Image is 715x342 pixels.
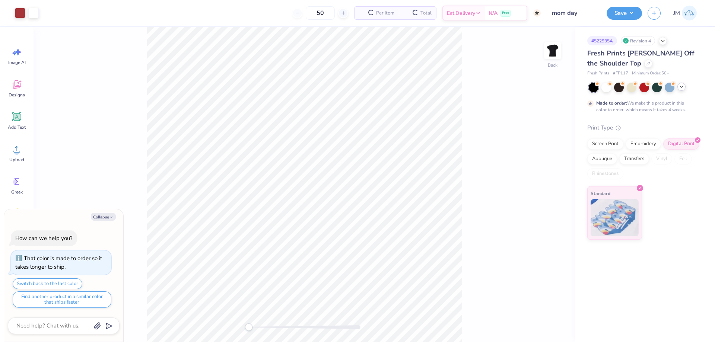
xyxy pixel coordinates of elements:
[587,138,623,150] div: Screen Print
[651,153,672,164] div: Vinyl
[447,9,475,17] span: Est. Delivery
[587,49,695,68] span: Fresh Prints [PERSON_NAME] Off the Shoulder Top
[596,100,627,106] strong: Made to order:
[596,100,688,113] div: We make this product in this color to order, which means it takes 4 weeks.
[15,234,73,242] div: How can we help you?
[587,36,617,45] div: # 522935A
[420,9,432,17] span: Total
[587,70,609,77] span: Fresh Prints
[548,62,557,68] div: Back
[632,70,669,77] span: Minimum Order: 50 +
[8,60,26,65] span: Image AI
[663,138,699,150] div: Digital Print
[545,43,560,58] img: Back
[587,153,617,164] div: Applique
[9,157,24,163] span: Upload
[245,323,252,331] div: Accessibility label
[13,278,82,289] button: Switch back to the last color
[15,255,102,271] div: That color is made to order so it takes longer to ship.
[673,9,680,17] span: JM
[591,189,610,197] span: Standard
[587,124,700,132] div: Print Type
[670,6,700,20] a: JM
[587,168,623,179] div: Rhinestones
[621,36,655,45] div: Revision 4
[306,6,335,20] input: – –
[11,189,23,195] span: Greek
[546,6,601,20] input: Untitled Design
[682,6,697,20] img: Joshua Macky Gaerlan
[502,10,509,16] span: Free
[489,9,498,17] span: N/A
[376,9,394,17] span: Per Item
[8,124,26,130] span: Add Text
[591,199,639,236] img: Standard
[613,70,628,77] span: # FP117
[626,138,661,150] div: Embroidery
[619,153,649,164] div: Transfers
[674,153,692,164] div: Foil
[91,213,116,221] button: Collapse
[9,92,25,98] span: Designs
[13,291,111,308] button: Find another product in a similar color that ships faster
[607,7,642,20] button: Save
